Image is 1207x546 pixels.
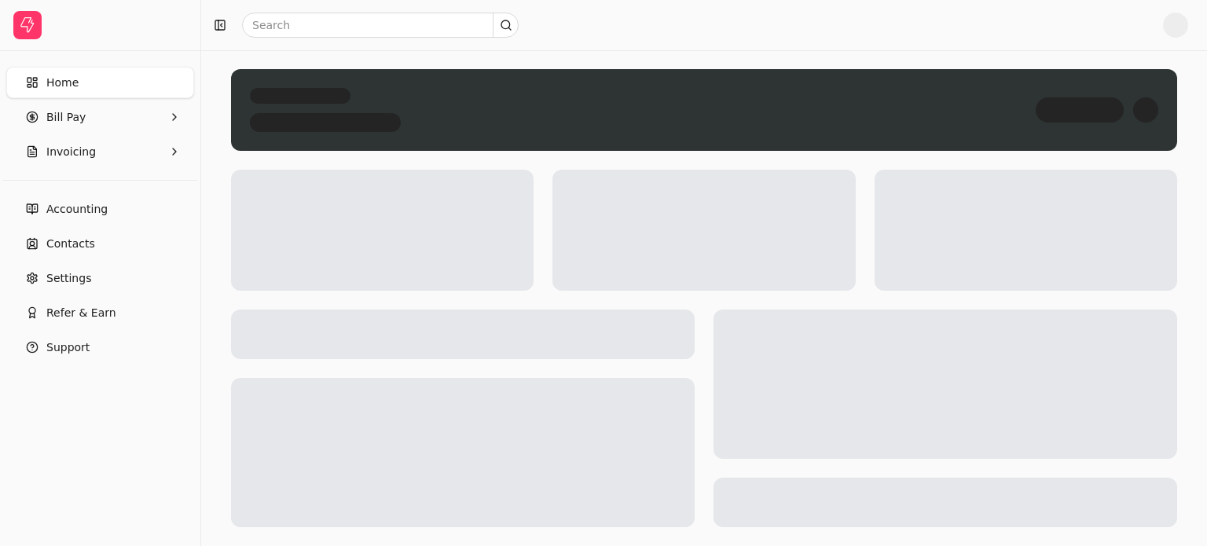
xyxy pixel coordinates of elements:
span: Home [46,75,79,91]
a: Settings [6,262,194,294]
a: Contacts [6,228,194,259]
button: Refer & Earn [6,297,194,328]
span: Refer & Earn [46,305,116,321]
span: Contacts [46,236,95,252]
button: Support [6,332,194,363]
span: Accounting [46,201,108,218]
button: Bill Pay [6,101,194,133]
span: Support [46,339,90,356]
a: Home [6,67,194,98]
a: Accounting [6,193,194,225]
button: Invoicing [6,136,194,167]
span: Bill Pay [46,109,86,126]
span: Invoicing [46,144,96,160]
span: Settings [46,270,91,287]
input: Search [242,13,519,38]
